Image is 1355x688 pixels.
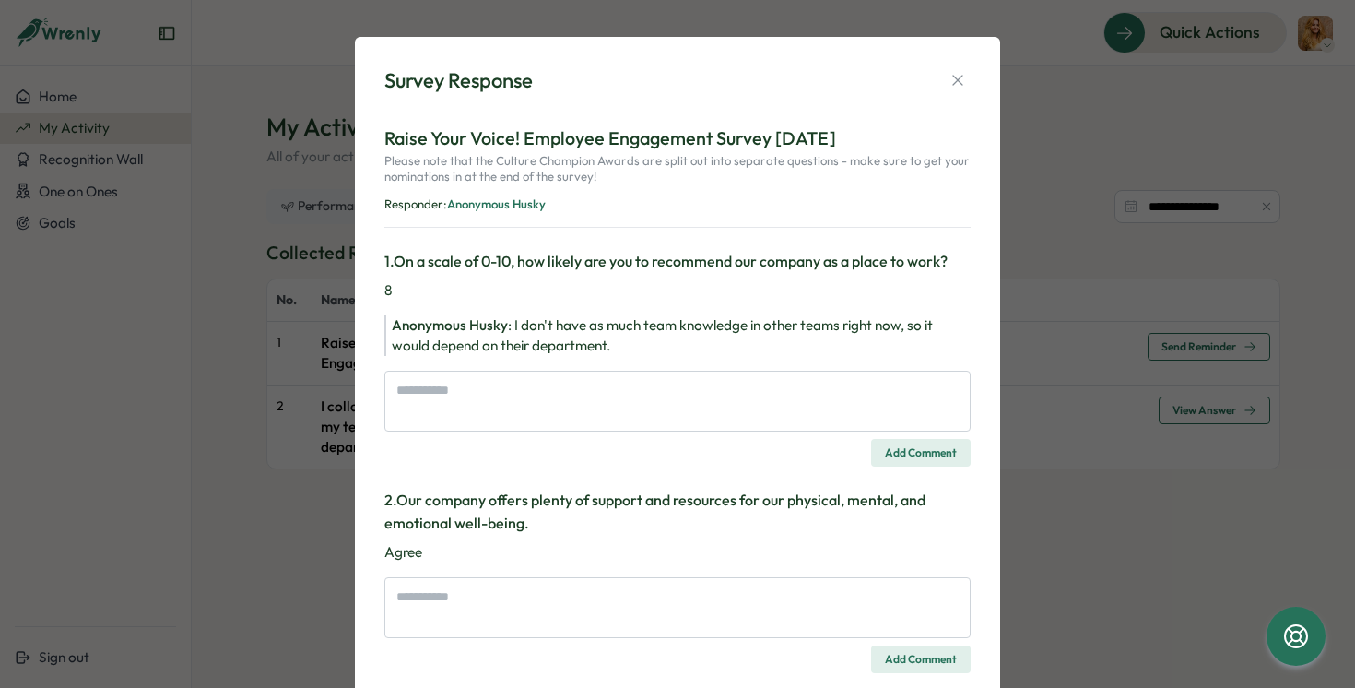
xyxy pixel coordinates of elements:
[384,250,971,273] h3: 1 . On a scale of 0-10, how likely are you to recommend our company as a place to work?
[384,196,447,211] span: Responder:
[885,440,957,466] span: Add Comment
[392,315,971,356] div: :
[384,153,971,193] p: Please note that the Culture Champion Awards are split out into separate questions - make sure to...
[384,66,533,95] div: Survey Response
[384,489,971,535] h3: 2 . Our company offers plenty of support and resources for our physical, mental, and emotional we...
[871,439,971,467] button: Add Comment
[384,542,971,563] p: Agree
[384,280,971,301] p: 8
[384,125,971,153] p: Raise Your Voice! Employee Engagement Survey [DATE]
[871,646,971,673] button: Add Comment
[392,316,508,334] span: Anonymous Husky
[885,646,957,672] span: Add Comment
[447,196,546,211] span: Anonymous Husky
[392,316,933,354] span: I don't have as much team knowledge in other teams right now, so it would depend on their departm...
